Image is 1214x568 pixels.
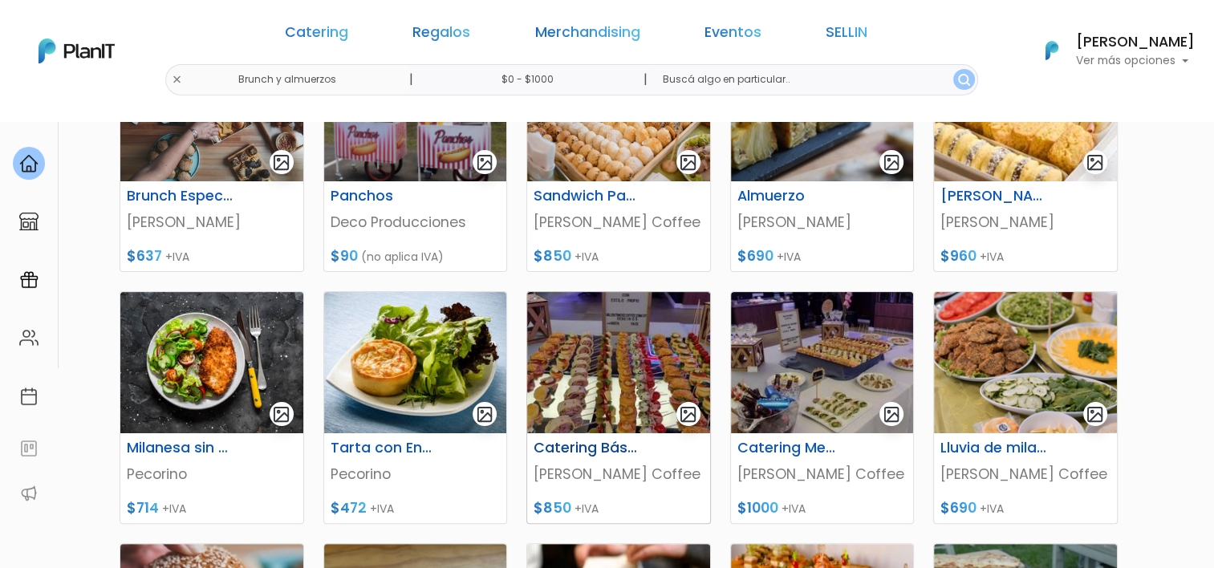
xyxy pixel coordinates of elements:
[730,291,915,524] a: gallery-light Catering Medium [PERSON_NAME] Coffee $1000 +IVA
[19,328,39,347] img: people-662611757002400ad9ed0e3c099ab2801c6687ba6c219adb57efc949bc21e19d.svg
[643,70,647,89] p: |
[782,501,806,517] span: +IVA
[1086,405,1104,424] img: gallery-light
[321,440,447,456] h6: Tarta con Ensalada
[883,405,901,424] img: gallery-light
[575,501,599,517] span: +IVA
[679,153,697,172] img: gallery-light
[575,249,599,265] span: +IVA
[117,188,243,205] h6: Brunch Especial
[331,212,501,233] p: Deco Producciones
[728,188,854,205] h6: Almuerzo
[534,464,704,485] p: [PERSON_NAME] Coffee
[127,212,297,233] p: [PERSON_NAME]
[1034,33,1070,68] img: PlanIt Logo
[476,405,494,424] img: gallery-light
[285,26,348,45] a: Catering
[649,64,977,95] input: Buscá algo en particular..
[933,39,1118,272] a: gallery-light [PERSON_NAME] [PERSON_NAME] $960 +IVA
[331,498,367,517] span: $472
[883,153,901,172] img: gallery-light
[331,464,501,485] p: Pecorino
[39,39,115,63] img: PlanIt Logo
[980,501,1004,517] span: +IVA
[934,292,1117,433] img: thumb_PLAN_IT_ABB_16_Sept_2022-12.jpg
[730,39,915,272] a: gallery-light Almuerzo [PERSON_NAME] $690 +IVA
[127,464,297,485] p: Pecorino
[361,249,444,265] span: (no aplica IVA)
[958,74,970,86] img: search_button-432b6d5273f82d61273b3651a40e1bd1b912527efae98b1b7a1b2c0702e16a8d.svg
[272,405,290,424] img: gallery-light
[534,212,704,233] p: [PERSON_NAME] Coffee
[1025,30,1195,71] button: PlanIt Logo [PERSON_NAME] Ver más opciones
[940,464,1110,485] p: [PERSON_NAME] Coffee
[19,439,39,458] img: feedback-78b5a0c8f98aac82b08bfc38622c3050aee476f2c9584af64705fc4e61158814.svg
[534,246,571,266] span: $850
[933,291,1118,524] a: gallery-light Lluvia de milanesas [PERSON_NAME] Coffee $690 +IVA
[940,212,1110,233] p: [PERSON_NAME]
[19,212,39,231] img: marketplace-4ceaa7011d94191e9ded77b95e3339b90024bf715f7c57f8cf31f2d8c509eaba.svg
[162,501,186,517] span: +IVA
[534,26,639,45] a: Merchandising
[370,501,394,517] span: +IVA
[534,498,571,517] span: $850
[127,246,162,266] span: $637
[731,292,914,433] img: thumb_valentinos-globant__3_.jpg
[737,246,773,266] span: $690
[19,270,39,290] img: campaigns-02234683943229c281be62815700db0a1741e53638e28bf9629b52c665b00959.svg
[526,39,711,272] a: gallery-light Sandwich Party Self Service [PERSON_NAME] Coffee $850 +IVA
[728,440,854,456] h6: Catering Medium
[19,484,39,503] img: partners-52edf745621dab592f3b2c58e3bca9d71375a7ef29c3b500c9f145b62cc070d4.svg
[323,39,508,272] a: gallery-light Panchos Deco Producciones $90 (no aplica IVA)
[704,26,761,45] a: Eventos
[524,188,650,205] h6: Sandwich Party Self Service
[737,212,907,233] p: [PERSON_NAME]
[1076,35,1195,50] h6: [PERSON_NAME]
[526,291,711,524] a: gallery-light Catering Básico [PERSON_NAME] Coffee $850 +IVA
[331,246,358,266] span: $90
[19,154,39,173] img: home-e721727adea9d79c4d83392d1f703f7f8bce08238fde08b1acbfd93340b81755.svg
[412,26,470,45] a: Regalos
[165,249,189,265] span: +IVA
[527,292,710,433] img: thumb_valentinos-globant__6_.jpg
[272,153,290,172] img: gallery-light
[127,498,159,517] span: $714
[1076,55,1195,67] p: Ver más opciones
[408,70,412,89] p: |
[931,188,1057,205] h6: [PERSON_NAME]
[679,405,697,424] img: gallery-light
[524,440,650,456] h6: Catering Básico
[321,188,447,205] h6: Panchos
[737,464,907,485] p: [PERSON_NAME] Coffee
[19,387,39,406] img: calendar-87d922413cdce8b2cf7b7f5f62616a5cf9e4887200fb71536465627b3292af00.svg
[120,292,303,433] img: thumb_istockphoto-1215447244-612x612.jpg
[931,440,1057,456] h6: Lluvia de milanesas
[940,498,976,517] span: $690
[1086,153,1104,172] img: gallery-light
[940,246,976,266] span: $960
[172,75,182,85] img: close-6986928ebcb1d6c9903e3b54e860dbc4d054630f23adef3a32610726dff6a82b.svg
[83,15,231,47] div: ¿Necesitás ayuda?
[120,39,304,272] a: gallery-light Brunch Especial [PERSON_NAME] $637 +IVA
[324,292,507,433] img: thumb_istockphoto-1194881905-612x612.jpg
[323,291,508,524] a: gallery-light Tarta con Ensalada Pecorino $472 +IVA
[737,498,778,517] span: $1000
[777,249,801,265] span: +IVA
[117,440,243,456] h6: Milanesa sin gluten
[980,249,1004,265] span: +IVA
[476,153,494,172] img: gallery-light
[120,291,304,524] a: gallery-light Milanesa sin gluten Pecorino $714 +IVA
[826,26,867,45] a: SELLIN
